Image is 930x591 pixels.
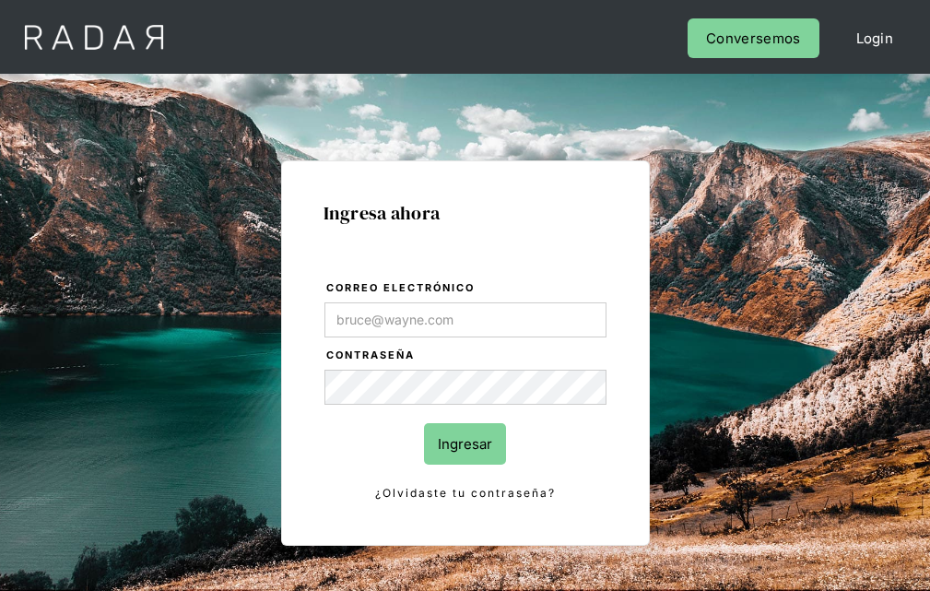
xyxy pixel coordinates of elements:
input: Ingresar [424,423,506,465]
input: bruce@wayne.com [324,302,606,337]
label: Correo electrónico [326,279,606,298]
h1: Ingresa ahora [324,203,607,223]
a: Conversemos [688,18,818,58]
form: Login Form [324,278,607,503]
a: Login [838,18,912,58]
label: Contraseña [326,347,606,365]
a: ¿Olvidaste tu contraseña? [324,483,606,503]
